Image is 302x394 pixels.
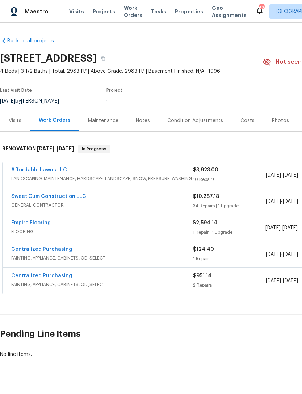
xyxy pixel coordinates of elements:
span: [DATE] [37,146,54,151]
span: Maestro [25,8,49,15]
span: Properties [175,8,203,15]
a: Centralized Purchasing [11,273,72,278]
div: Notes [136,117,150,124]
span: $3,923.00 [193,167,218,173]
span: Project [106,88,122,92]
div: Condition Adjustments [167,117,223,124]
span: In Progress [79,145,109,153]
a: Empire Flooring [11,220,51,225]
div: 10 Repairs [193,176,266,183]
div: 1 Repair | 1 Upgrade [193,229,265,236]
span: [DATE] [266,278,281,283]
span: - [266,251,298,258]
span: Geo Assignments [212,4,247,19]
span: Tasks [151,9,166,14]
span: $10,287.18 [193,194,219,199]
div: ... [106,97,246,102]
span: [DATE] [283,199,298,204]
span: FLOORING [11,228,193,235]
h6: RENOVATION [2,145,74,153]
span: - [265,224,298,232]
span: GENERAL_CONTRACTOR [11,202,193,209]
span: [DATE] [283,278,298,283]
span: - [266,171,298,179]
span: $2,594.14 [193,220,217,225]
span: [DATE] [283,173,298,178]
a: Affordable Lawns LLC [11,167,67,173]
span: PAINTING, APPLIANCE, CABINETS, OD_SELECT [11,281,193,288]
span: LANDSCAPING_MAINTENANCE, HARDSCAPE_LANDSCAPE, SNOW, PRESSURE_WASHING [11,175,193,182]
span: PAINTING, APPLIANCE, CABINETS, OD_SELECT [11,254,193,262]
div: Work Orders [39,117,71,124]
span: [DATE] [266,173,281,178]
div: Visits [9,117,21,124]
span: Visits [69,8,84,15]
button: Copy Address [97,52,110,65]
div: 34 Repairs | 1 Upgrade [193,202,266,210]
span: [DATE] [266,199,281,204]
a: Sweet Gum Construction LLC [11,194,86,199]
span: [DATE] [266,252,281,257]
div: Costs [240,117,255,124]
span: [DATE] [56,146,74,151]
span: [DATE] [282,225,298,231]
div: Maintenance [88,117,118,124]
span: - [266,198,298,205]
span: [DATE] [265,225,281,231]
span: - [266,277,298,285]
div: 2 Repairs [193,282,266,289]
a: Centralized Purchasing [11,247,72,252]
span: [DATE] [283,252,298,257]
span: - [37,146,74,151]
span: Projects [93,8,115,15]
span: $951.14 [193,273,211,278]
span: Work Orders [124,4,142,19]
div: Photos [272,117,289,124]
span: $124.40 [193,247,214,252]
div: 1 Repair [193,255,266,262]
div: 63 [259,4,264,12]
